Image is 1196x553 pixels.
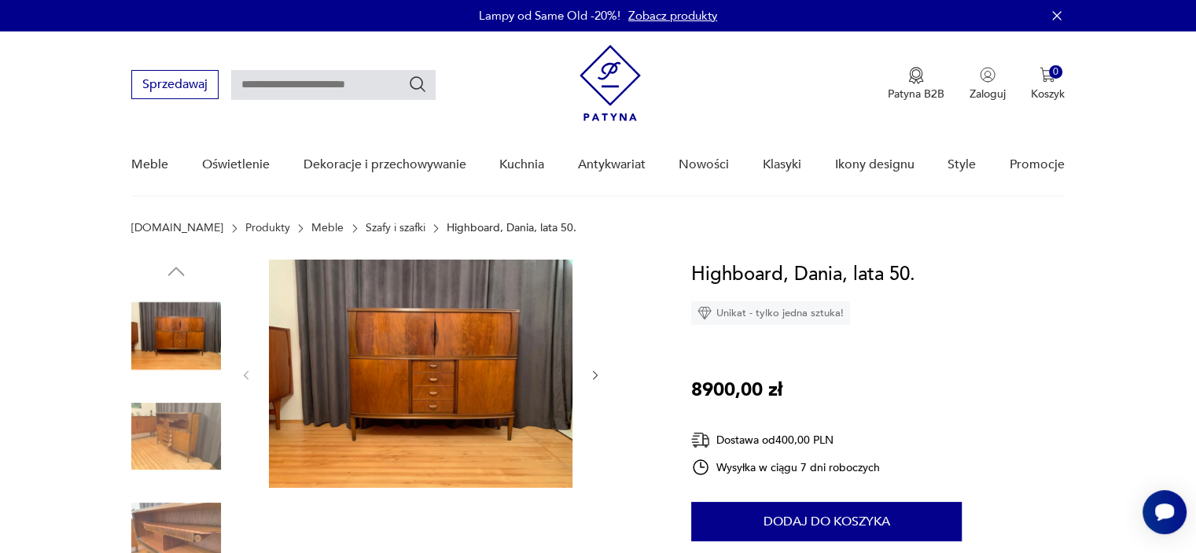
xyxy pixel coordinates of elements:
a: Klasyki [763,135,801,195]
img: Ikona medalu [908,67,924,84]
button: Patyna B2B [888,67,944,101]
a: Ikony designu [834,135,914,195]
a: Meble [131,135,168,195]
img: Zdjęcie produktu Highboard, Dania, lata 50. [131,291,221,381]
div: Wysyłka w ciągu 7 dni roboczych [691,458,880,477]
img: Ikona diamentu [697,306,712,320]
button: Zaloguj [970,67,1006,101]
a: Dekoracje i przechowywanie [303,135,466,195]
img: Ikonka użytkownika [980,67,995,83]
p: Koszyk [1031,87,1065,101]
a: Oświetlenie [202,135,270,195]
a: Produkty [245,222,290,234]
button: Szukaj [408,75,427,94]
img: Zdjęcie produktu Highboard, Dania, lata 50. [269,260,572,488]
button: 0Koszyk [1031,67,1065,101]
div: Dostawa od 400,00 PLN [691,430,880,450]
p: Highboard, Dania, lata 50. [447,222,576,234]
iframe: Smartsupp widget button [1143,490,1187,534]
a: [DOMAIN_NAME] [131,222,223,234]
p: Patyna B2B [888,87,944,101]
a: Zobacz produkty [628,8,717,24]
div: Unikat - tylko jedna sztuka! [691,301,850,325]
a: Kuchnia [499,135,544,195]
a: Meble [311,222,344,234]
div: 0 [1049,65,1062,79]
a: Sprzedawaj [131,80,219,91]
a: Ikona medaluPatyna B2B [888,67,944,101]
a: Szafy i szafki [366,222,425,234]
a: Nowości [679,135,729,195]
img: Ikona dostawy [691,430,710,450]
img: Ikona koszyka [1040,67,1055,83]
h1: Highboard, Dania, lata 50. [691,260,915,289]
button: Sprzedawaj [131,70,219,99]
img: Zdjęcie produktu Highboard, Dania, lata 50. [131,392,221,481]
p: 8900,00 zł [691,375,782,405]
a: Antykwariat [578,135,646,195]
p: Zaloguj [970,87,1006,101]
p: Lampy od Same Old -20%! [479,8,620,24]
img: Patyna - sklep z meblami i dekoracjami vintage [580,45,641,121]
a: Promocje [1010,135,1065,195]
button: Dodaj do koszyka [691,502,962,541]
a: Style [948,135,976,195]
